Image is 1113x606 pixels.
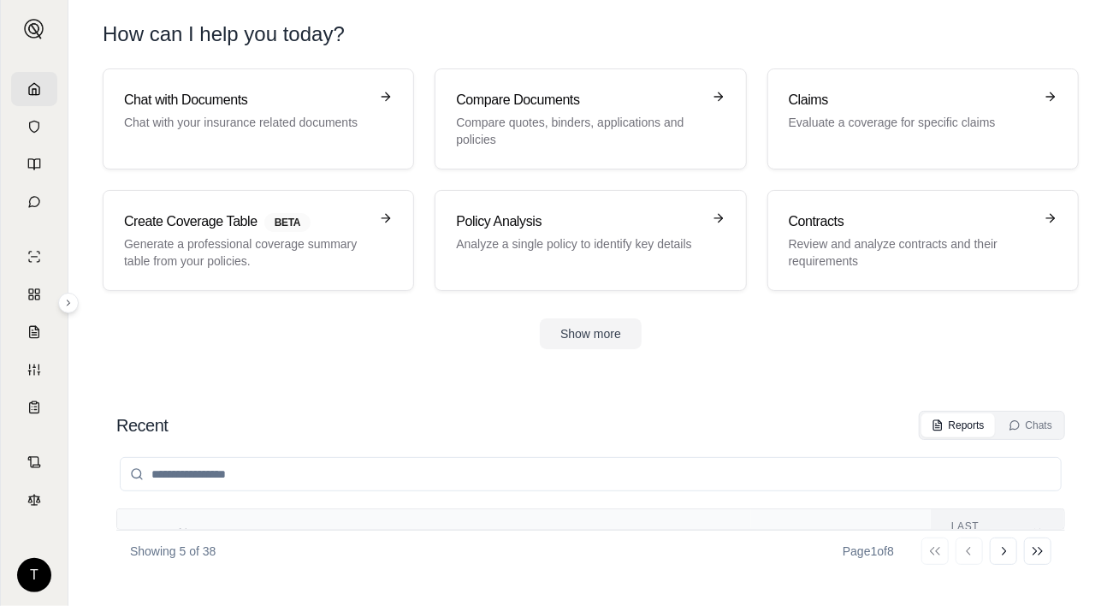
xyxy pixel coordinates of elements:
[456,90,701,110] h3: Compare Documents
[456,114,701,148] p: Compare quotes, binders, applications and policies
[11,277,57,312] a: Policy Comparisons
[58,293,79,313] button: Expand sidebar
[789,114,1033,131] p: Evaluate a coverage for specific claims
[124,235,369,270] p: Generate a professional coverage summary table from your policies.
[843,543,894,560] div: Page 1 of 8
[998,413,1063,437] button: Chats
[116,413,168,437] h2: Recent
[124,90,369,110] h3: Chat with Documents
[751,509,931,558] th: Report Type
[11,147,57,181] a: Prompt Library
[124,211,369,232] h3: Create Coverage Table
[932,419,985,432] div: Reports
[11,185,57,219] a: Chat
[921,413,995,437] button: Reports
[138,526,396,540] div: Name
[1009,419,1052,432] div: Chats
[435,68,746,169] a: Compare DocumentsCompare quotes, binders, applications and policies
[540,318,642,349] button: Show more
[767,190,1079,291] a: ContractsReview and analyze contracts and their requirements
[456,211,701,232] h3: Policy Analysis
[11,72,57,106] a: Home
[11,483,57,517] a: Legal Search Engine
[435,190,746,291] a: Policy AnalysisAnalyze a single policy to identify key details
[17,12,51,46] button: Expand sidebar
[24,19,44,39] img: Expand sidebar
[767,68,1079,169] a: ClaimsEvaluate a coverage for specific claims
[103,190,414,291] a: Create Coverage TableBETAGenerate a professional coverage summary table from your policies.
[264,213,311,232] span: BETA
[951,520,1044,547] div: Last modified
[11,240,57,274] a: Single Policy
[11,445,57,479] a: Contract Analysis
[417,509,751,558] th: Files
[456,235,701,253] p: Analyze a single policy to identify key details
[11,353,57,387] a: Custom Report
[130,543,216,560] p: Showing 5 of 38
[789,211,1033,232] h3: Contracts
[789,235,1033,270] p: Review and analyze contracts and their requirements
[124,114,369,131] p: Chat with your insurance related documents
[11,390,57,425] a: Coverage Table
[11,110,57,144] a: Documents Vault
[103,21,1079,48] h1: How can I help you today?
[103,68,414,169] a: Chat with DocumentsChat with your insurance related documents
[11,315,57,349] a: Claim Coverage
[789,90,1033,110] h3: Claims
[17,558,51,592] div: T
